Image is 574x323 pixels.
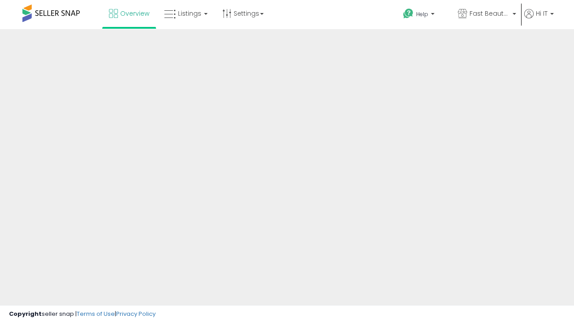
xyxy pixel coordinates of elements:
[178,9,201,18] span: Listings
[416,10,428,18] span: Help
[120,9,149,18] span: Overview
[396,1,450,29] a: Help
[116,310,156,318] a: Privacy Policy
[524,9,554,29] a: Hi IT
[9,310,156,319] div: seller snap | |
[77,310,115,318] a: Terms of Use
[403,8,414,19] i: Get Help
[470,9,510,18] span: Fast Beauty ([GEOGRAPHIC_DATA])
[536,9,548,18] span: Hi IT
[9,310,42,318] strong: Copyright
